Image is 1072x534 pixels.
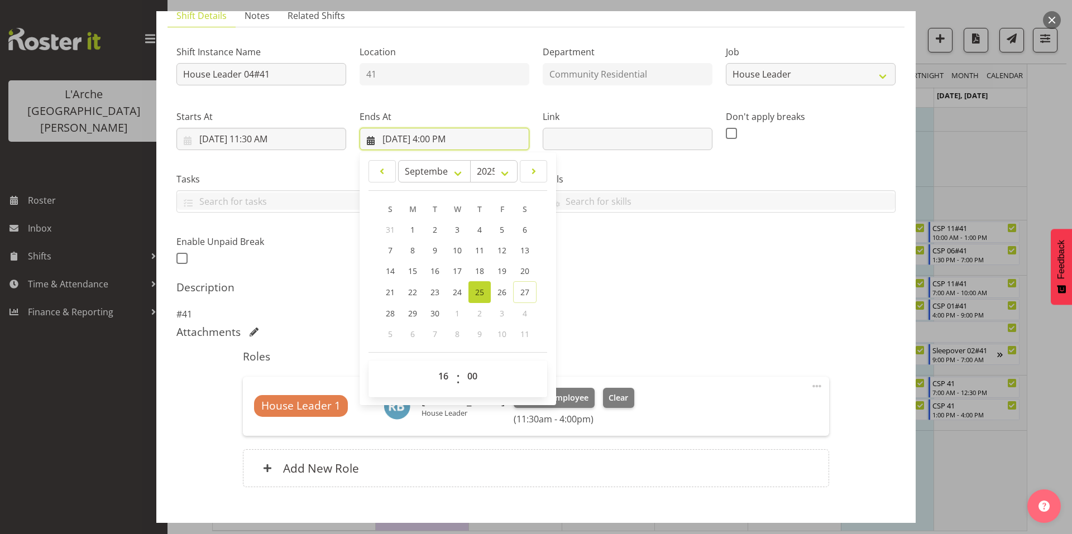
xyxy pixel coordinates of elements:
[388,329,393,339] span: 5
[609,392,628,404] span: Clear
[500,308,504,319] span: 3
[176,281,896,294] h5: Description
[523,204,527,214] span: S
[513,281,537,303] a: 27
[379,261,401,281] a: 14
[360,110,529,123] label: Ends At
[386,224,395,235] span: 31
[410,245,415,256] span: 8
[422,408,505,417] p: House Leader
[497,329,506,339] span: 10
[520,287,529,297] span: 27
[410,224,415,235] span: 1
[726,110,896,123] label: Don't apply breaks
[514,413,634,425] h6: (11:30am - 4:00pm)
[468,240,491,261] a: 11
[520,329,529,339] span: 11
[379,303,401,324] a: 28
[468,219,491,240] a: 4
[491,240,513,261] a: 12
[475,266,484,276] span: 18
[453,245,462,256] span: 10
[386,266,395,276] span: 14
[491,261,513,281] a: 19
[408,308,417,319] span: 29
[388,204,393,214] span: S
[176,45,346,59] label: Shift Instance Name
[386,287,395,297] span: 21
[446,281,468,303] a: 24
[468,261,491,281] a: 18
[446,219,468,240] a: 3
[433,245,437,256] span: 9
[176,172,529,186] label: Tasks
[424,240,446,261] a: 9
[477,224,482,235] span: 4
[603,388,635,408] button: Clear
[401,240,424,261] a: 8
[379,281,401,303] a: 21
[491,281,513,303] a: 26
[430,266,439,276] span: 16
[1038,501,1050,512] img: help-xxl-2.png
[453,287,462,297] span: 24
[386,308,395,319] span: 28
[543,172,896,186] label: Skills
[261,398,341,414] span: House Leader 1
[176,9,227,22] span: Shift Details
[500,204,504,214] span: F
[543,193,895,210] input: Search for skills
[433,224,437,235] span: 2
[477,308,482,319] span: 2
[433,329,437,339] span: 7
[401,219,424,240] a: 1
[500,224,504,235] span: 5
[424,281,446,303] a: 23
[446,261,468,281] a: 17
[408,266,417,276] span: 15
[497,287,506,297] span: 26
[475,287,484,297] span: 25
[543,45,712,59] label: Department
[424,261,446,281] a: 16
[726,45,896,59] label: Job
[456,365,460,393] span: :
[283,461,359,475] h6: Add New Role
[410,329,415,339] span: 6
[360,128,529,150] input: Click to select...
[477,204,482,214] span: T
[409,204,417,214] span: M
[288,9,345,22] span: Related Shifts
[388,245,393,256] span: 7
[513,240,537,261] a: 13
[513,261,537,281] a: 20
[497,266,506,276] span: 19
[454,204,461,214] span: W
[424,219,446,240] a: 2
[430,308,439,319] span: 30
[177,193,529,210] input: Search for tasks
[475,245,484,256] span: 11
[455,329,460,339] span: 8
[1056,240,1066,279] span: Feedback
[422,395,505,407] h6: [PERSON_NAME]
[401,303,424,324] a: 29
[520,245,529,256] span: 13
[523,224,527,235] span: 6
[491,219,513,240] a: 5
[446,240,468,261] a: 10
[453,266,462,276] span: 17
[176,325,241,339] h5: Attachments
[430,287,439,297] span: 23
[401,261,424,281] a: 15
[543,110,712,123] label: Link
[379,240,401,261] a: 7
[176,307,896,321] p: #41
[455,308,460,319] span: 1
[513,219,537,240] a: 6
[176,235,346,248] label: Enable Unpaid Break
[424,303,446,324] a: 30
[360,45,529,59] label: Location
[176,110,346,123] label: Starts At
[468,281,491,303] a: 25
